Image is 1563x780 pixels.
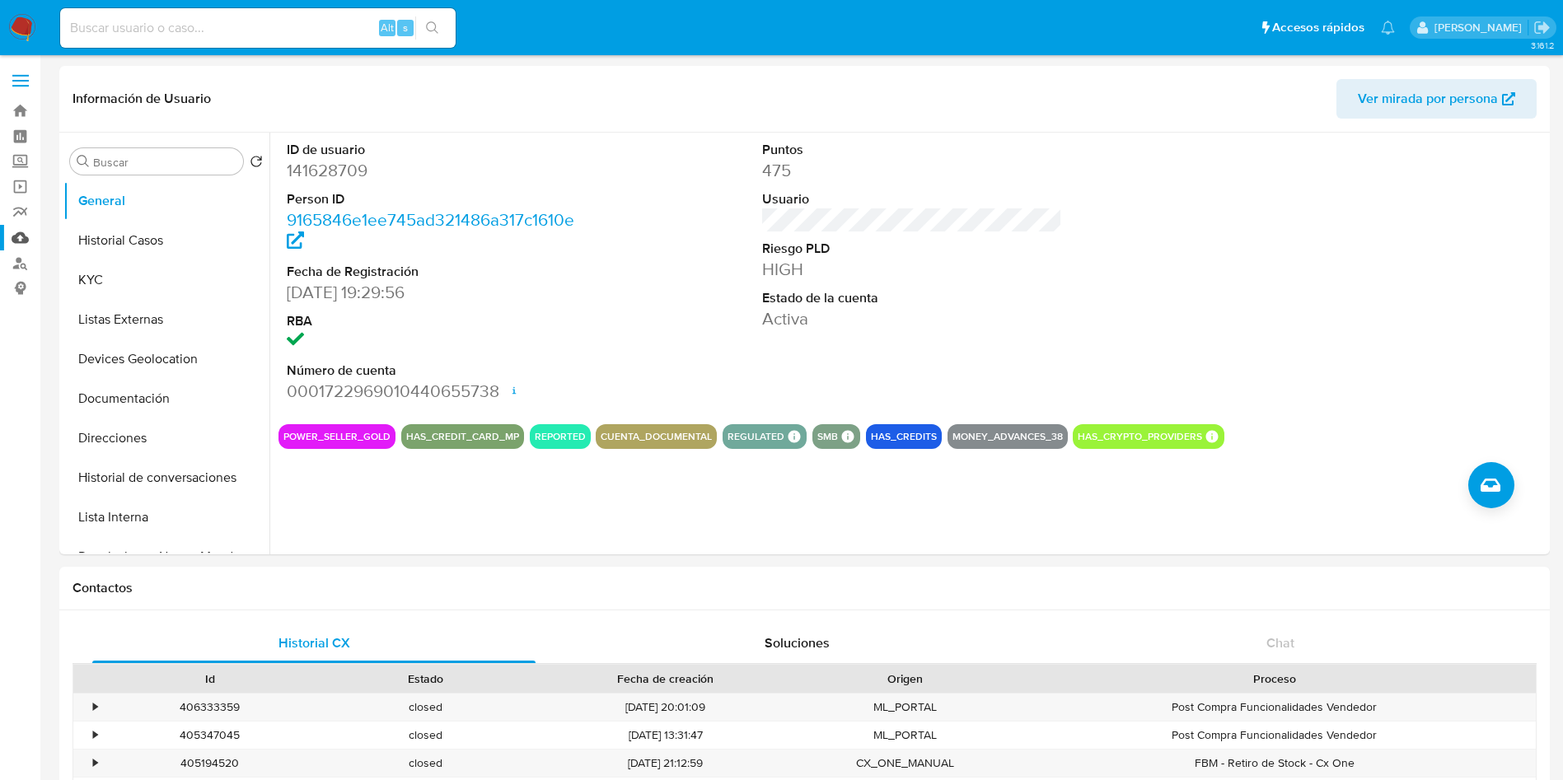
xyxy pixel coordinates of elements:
span: Ver mirada por persona [1358,79,1498,119]
button: KYC [63,260,269,300]
dd: Activa [762,307,1063,330]
dt: Fecha de Registración [287,263,587,281]
div: Post Compra Funcionalidades Vendedor [1013,722,1536,749]
dd: 475 [762,159,1063,182]
button: Lista Interna [63,497,269,537]
span: Soluciones [765,633,830,652]
h1: Contactos [73,580,1537,596]
div: Post Compra Funcionalidades Vendedor [1013,694,1536,721]
a: 9165846e1ee745ad321486a317c1610e [287,208,574,255]
div: [DATE] 13:31:47 [534,722,798,749]
dt: Usuario [762,190,1063,208]
div: Id [114,670,307,687]
dd: 0001722969010440655738 [287,380,587,403]
button: Direcciones [63,418,269,458]
button: Historial Casos [63,221,269,260]
div: [DATE] 21:12:59 [534,750,798,777]
dt: Puntos [762,141,1063,159]
dt: RBA [287,312,587,330]
span: s [403,20,408,35]
button: Documentación [63,379,269,418]
div: Fecha de creación [545,670,786,687]
span: Chat [1266,633,1294,652]
div: 406333359 [102,694,318,721]
div: • [93,755,97,771]
button: Volver al orden por defecto [250,155,263,173]
div: closed [318,694,534,721]
h1: Información de Usuario [73,91,211,107]
input: Buscar usuario o caso... [60,17,456,39]
button: Restricciones Nuevo Mundo [63,537,269,577]
div: Origen [809,670,1002,687]
div: • [93,699,97,715]
button: Devices Geolocation [63,339,269,379]
div: ML_PORTAL [798,722,1013,749]
button: search-icon [415,16,449,40]
div: 405347045 [102,722,318,749]
div: closed [318,750,534,777]
dt: Estado de la cuenta [762,289,1063,307]
dd: HIGH [762,258,1063,281]
span: Historial CX [278,633,350,652]
div: closed [318,722,534,749]
button: Historial de conversaciones [63,458,269,497]
dt: ID de usuario [287,141,587,159]
dt: Número de cuenta [287,362,587,380]
dt: Person ID [287,190,587,208]
div: Proceso [1025,670,1524,687]
div: • [93,727,97,743]
div: CX_ONE_MANUAL [798,750,1013,777]
dt: Riesgo PLD [762,240,1063,258]
button: Buscar [77,155,90,168]
button: Listas Externas [63,300,269,339]
span: Accesos rápidos [1272,19,1364,36]
div: [DATE] 20:01:09 [534,694,798,721]
span: Alt [381,20,394,35]
a: Notificaciones [1381,21,1395,35]
button: Ver mirada por persona [1336,79,1537,119]
p: ivonne.perezonofre@mercadolibre.com.mx [1434,20,1528,35]
div: 405194520 [102,750,318,777]
div: ML_PORTAL [798,694,1013,721]
dd: [DATE] 19:29:56 [287,281,587,304]
div: FBM - Retiro de Stock - Cx One [1013,750,1536,777]
a: Salir [1533,19,1551,36]
dd: 141628709 [287,159,587,182]
input: Buscar [93,155,236,170]
div: Estado [330,670,522,687]
button: General [63,181,269,221]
